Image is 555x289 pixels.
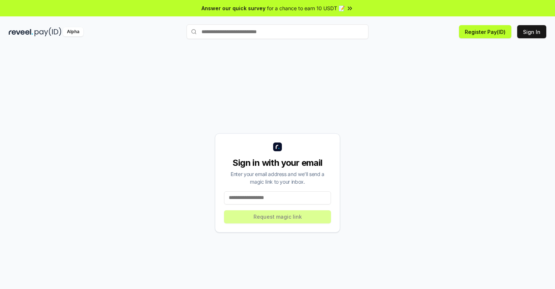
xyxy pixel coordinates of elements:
span: Answer our quick survey [201,4,265,12]
div: Alpha [63,27,83,36]
div: Enter your email address and we’ll send a magic link to your inbox. [224,170,331,185]
button: Register Pay(ID) [459,25,511,38]
span: for a chance to earn 10 USDT 📝 [267,4,345,12]
div: Sign in with your email [224,157,331,169]
button: Sign In [517,25,546,38]
img: reveel_dark [9,27,33,36]
img: pay_id [35,27,61,36]
img: logo_small [273,142,282,151]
